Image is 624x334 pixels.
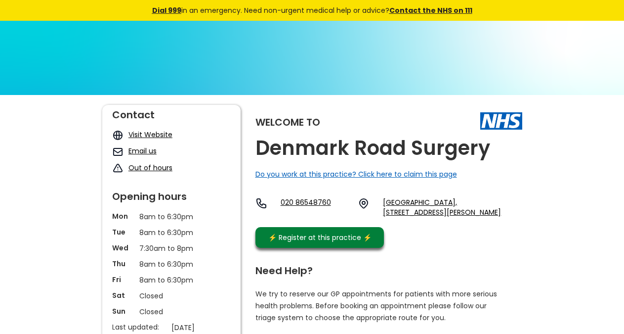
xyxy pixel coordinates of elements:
p: Mon [112,211,134,221]
img: exclamation icon [112,163,124,174]
p: Closed [139,306,204,317]
a: Visit Website [128,130,172,140]
p: [DATE] [171,322,236,333]
p: 8am to 6:30pm [139,259,204,270]
img: globe icon [112,130,124,141]
p: Fri [112,275,134,285]
img: practice location icon [358,197,370,209]
div: Opening hours [112,187,231,201]
a: Out of hours [128,163,172,173]
img: mail icon [112,146,124,157]
a: Dial 999 [152,5,181,15]
p: 8am to 6:30pm [139,275,204,286]
a: 020 86548760 [281,197,350,217]
p: 8am to 6:30pm [139,211,204,222]
p: Closed [139,290,204,301]
a: [GEOGRAPHIC_DATA], [STREET_ADDRESS][PERSON_NAME] [383,197,522,217]
div: in an emergency. Need non-urgent medical help or advice? [85,5,540,16]
a: Email us [128,146,157,156]
p: 8am to 6:30pm [139,227,204,238]
a: Contact the NHS on 111 [389,5,472,15]
p: Sat [112,290,134,300]
p: 7:30am to 8pm [139,243,204,254]
p: Thu [112,259,134,269]
div: Welcome to [255,117,320,127]
img: telephone icon [255,197,267,209]
img: The NHS logo [480,112,522,129]
p: Tue [112,227,134,237]
a: ⚡️ Register at this practice ⚡️ [255,227,384,248]
div: ⚡️ Register at this practice ⚡️ [263,232,377,243]
p: Last updated: [112,322,166,332]
div: Contact [112,105,231,120]
h2: Denmark Road Surgery [255,137,490,159]
div: Need Help? [255,261,512,276]
a: Do you work at this practice? Click here to claim this page [255,169,457,179]
p: We try to reserve our GP appointments for patients with more serious health problems. Before book... [255,288,498,324]
p: Sun [112,306,134,316]
p: Wed [112,243,134,253]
